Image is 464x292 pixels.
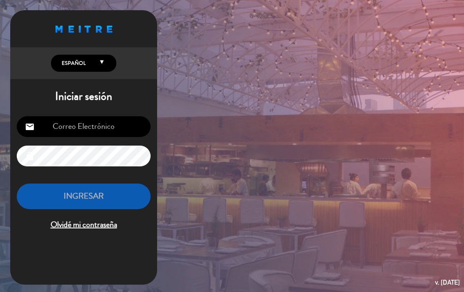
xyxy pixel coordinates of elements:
[17,116,151,137] input: Correo Electrónico
[17,218,151,232] span: Olvidé mi contraseña
[25,122,35,132] i: email
[17,184,151,209] button: INGRESAR
[435,277,460,288] div: v. [DATE]
[10,90,157,104] h1: Iniciar sesión
[60,59,86,67] span: Español
[25,151,35,161] i: lock
[56,26,112,33] img: MEITRE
